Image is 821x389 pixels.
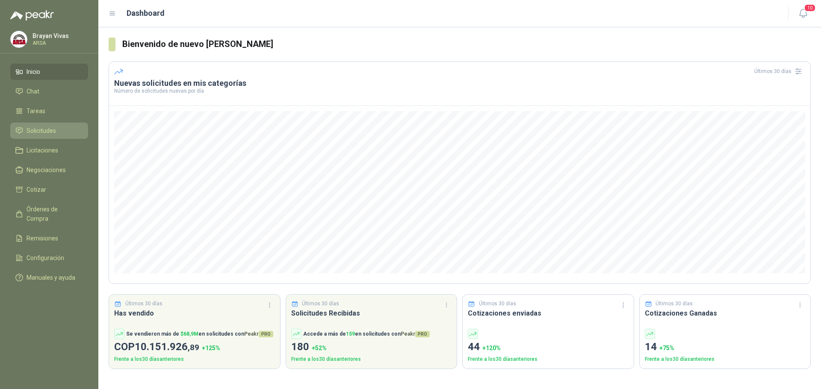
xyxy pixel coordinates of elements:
a: Configuración [10,250,88,266]
a: Remisiones [10,230,88,246]
p: Últimos 30 días [656,300,693,308]
h3: Nuevas solicitudes en mis categorías [114,78,805,88]
p: Se vendieron más de en solicitudes con [126,330,273,338]
p: Brayan Vivas [32,33,86,39]
span: 10.151.926 [135,341,199,353]
h3: Has vendido [114,308,275,319]
span: Inicio [27,67,40,76]
a: Manuales y ayuda [10,269,88,286]
span: Peakr [244,331,273,337]
p: Accede a más de en solicitudes con [303,330,430,338]
span: + 52 % [312,345,327,351]
a: Órdenes de Compra [10,201,88,227]
span: PRO [415,331,430,337]
h3: Cotizaciones Ganadas [645,308,806,319]
span: $ 68,9M [180,331,198,337]
h1: Dashboard [127,7,165,19]
p: Frente a los 30 días anteriores [291,355,452,363]
p: ARSA [32,41,86,46]
span: + 125 % [202,345,220,351]
span: Configuración [27,253,64,263]
span: Licitaciones [27,146,58,155]
h3: Solicitudes Recibidas [291,308,452,319]
span: Solicitudes [27,126,56,135]
span: Órdenes de Compra [27,205,80,223]
span: Manuales y ayuda [27,273,75,282]
span: Peakr [401,331,430,337]
a: Cotizar [10,181,88,198]
button: 10 [795,6,811,21]
p: Últimos 30 días [479,300,516,308]
p: Últimos 30 días [302,300,339,308]
img: Logo peakr [10,10,54,20]
span: Cotizar [27,185,46,194]
div: Últimos 30 días [754,64,805,78]
span: ,89 [188,342,199,352]
p: Número de solicitudes nuevas por día [114,88,805,94]
a: Inicio [10,64,88,80]
span: Negociaciones [27,165,66,175]
p: COP [114,339,275,355]
h3: Cotizaciones enviadas [468,308,629,319]
a: Tareas [10,103,88,119]
img: Company Logo [11,31,27,47]
p: 180 [291,339,452,355]
a: Negociaciones [10,162,88,178]
span: Chat [27,87,39,96]
span: Remisiones [27,234,58,243]
a: Licitaciones [10,142,88,158]
p: Frente a los 30 días anteriores [645,355,806,363]
span: 159 [346,331,355,337]
h3: Bienvenido de nuevo [PERSON_NAME] [122,38,811,51]
p: Últimos 30 días [125,300,162,308]
p: 44 [468,339,629,355]
p: Frente a los 30 días anteriores [114,355,275,363]
a: Solicitudes [10,123,88,139]
span: Tareas [27,106,45,116]
span: + 75 % [659,345,674,351]
span: 10 [804,4,816,12]
p: Frente a los 30 días anteriores [468,355,629,363]
a: Chat [10,83,88,99]
span: + 120 % [482,345,501,351]
span: PRO [259,331,273,337]
p: 14 [645,339,806,355]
